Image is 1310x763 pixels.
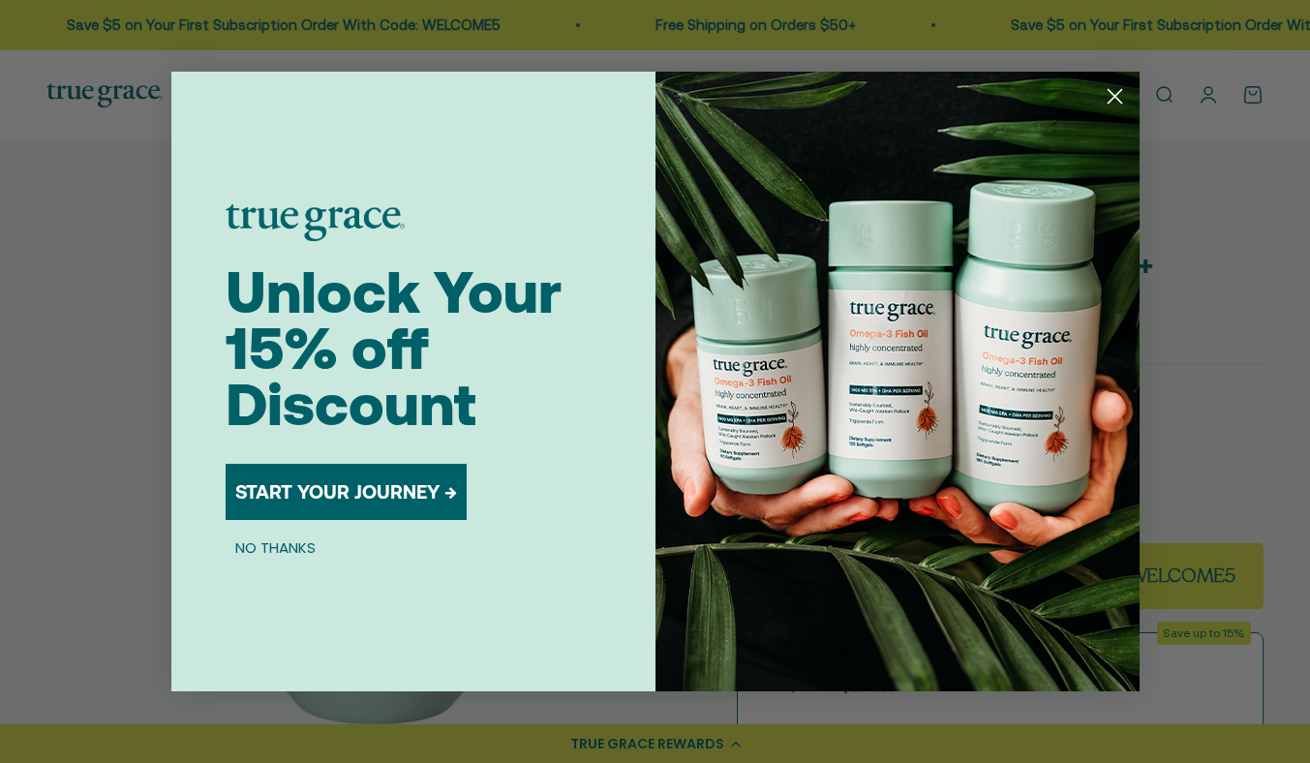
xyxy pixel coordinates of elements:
[226,259,562,438] span: Unlock Your 15% off Discount
[226,204,405,241] img: logo placeholder
[226,464,467,520] button: START YOUR JOURNEY →
[1098,79,1132,113] button: Close dialog
[226,535,325,559] button: NO THANKS
[655,72,1140,691] img: 098727d5-50f8-4f9b-9554-844bb8da1403.jpeg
